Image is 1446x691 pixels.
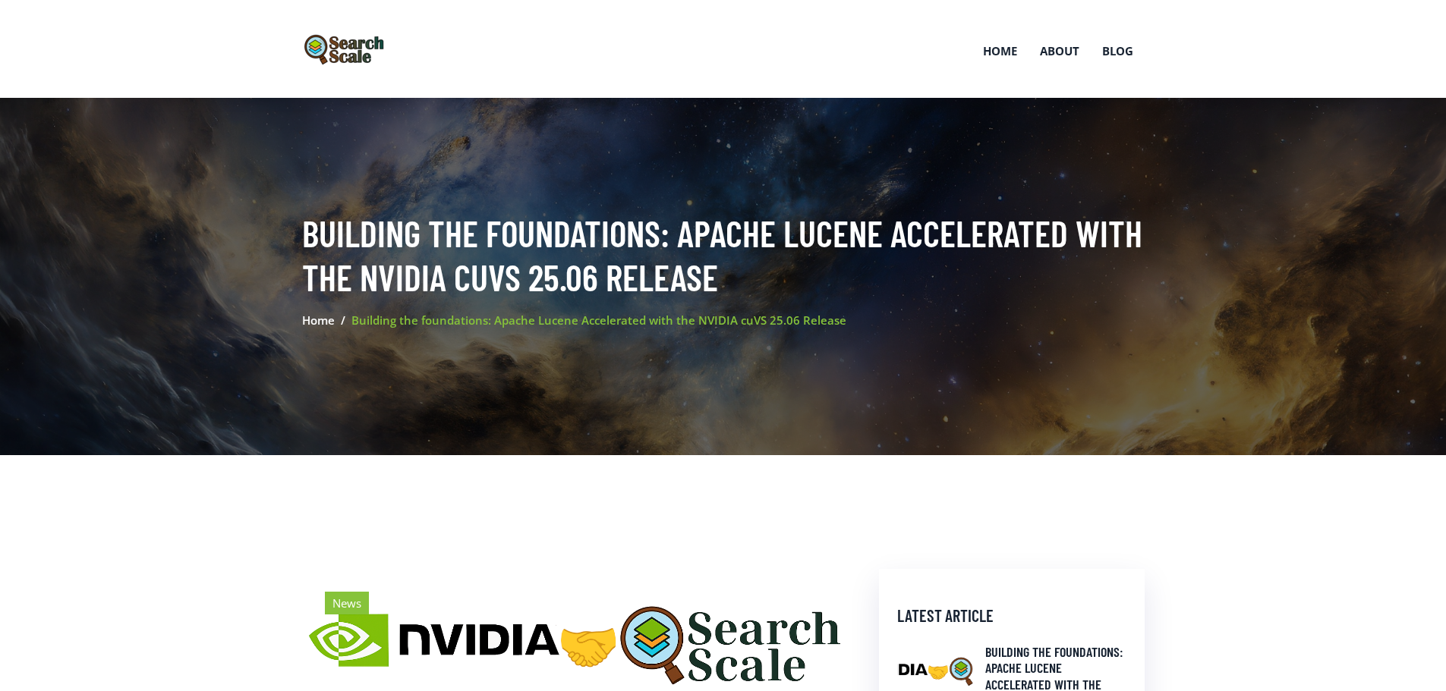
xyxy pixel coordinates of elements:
h2: Building the foundations: Apache Lucene Accelerated with the NVIDIA cuVS 25.06 Release [302,212,1145,299]
nav: breadcrumb [302,311,1145,329]
a: Home [972,11,1029,90]
a: Blog [1091,11,1145,90]
h4: Latest Article [897,605,1126,625]
div: News [325,592,369,614]
li: Building the foundations: Apache Lucene Accelerated with the NVIDIA cuVS 25.06 Release [335,311,846,329]
img: SearchScale [302,33,389,65]
a: About [1029,11,1091,90]
a: Home [302,313,335,328]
